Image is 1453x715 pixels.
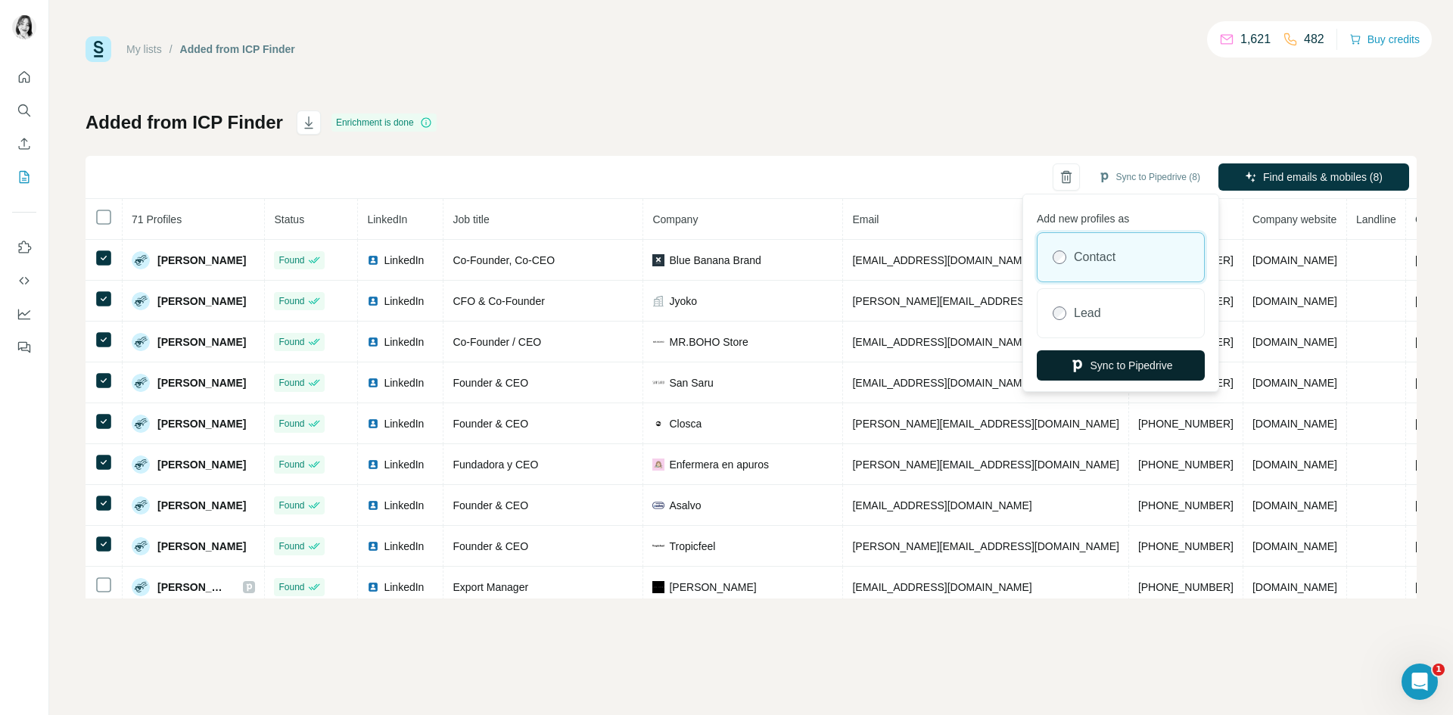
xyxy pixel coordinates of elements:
span: [EMAIL_ADDRESS][DOMAIN_NAME] [852,581,1031,593]
span: Found [278,294,304,308]
span: [PERSON_NAME] [157,498,246,513]
img: company-logo [652,581,664,593]
span: LinkedIn [384,539,424,554]
span: Blue Banana Brand [669,253,761,268]
img: Avatar [132,578,150,596]
img: company-logo [652,545,664,547]
img: LinkedIn logo [367,295,379,307]
span: LinkedIn [384,253,424,268]
span: [DOMAIN_NAME] [1252,254,1337,266]
span: [PERSON_NAME][EMAIL_ADDRESS][DOMAIN_NAME] [852,418,1119,430]
label: Contact [1074,248,1115,266]
span: Export Manager [453,581,528,593]
span: [EMAIL_ADDRESS][DOMAIN_NAME] [852,254,1031,266]
span: Found [278,417,304,431]
span: Found [278,253,304,267]
li: / [170,42,173,57]
button: Quick start [12,64,36,91]
span: Tropicfeel [669,539,715,554]
button: Dashboard [12,300,36,328]
p: Add new profiles as [1037,205,1205,226]
button: Use Surfe API [12,267,36,294]
span: Found [278,458,304,471]
span: [PERSON_NAME] [157,253,246,268]
span: Found [278,335,304,349]
span: Email [852,213,879,225]
span: [PERSON_NAME][EMAIL_ADDRESS][DOMAIN_NAME] [852,459,1119,471]
span: Founder & CEO [453,418,528,430]
span: [EMAIL_ADDRESS][DOMAIN_NAME] [852,336,1031,348]
img: Avatar [132,333,150,351]
span: San Saru [669,375,713,390]
span: Status [274,213,304,225]
a: My lists [126,43,162,55]
span: [PERSON_NAME] [157,416,246,431]
img: Avatar [132,496,150,514]
img: company-logo [652,459,664,471]
img: company-logo [652,336,664,348]
img: company-logo [652,381,664,384]
img: Avatar [132,374,150,392]
span: [DOMAIN_NAME] [1252,499,1337,511]
span: 1 [1433,664,1445,676]
span: [EMAIL_ADDRESS][DOMAIN_NAME] [852,499,1031,511]
span: [DOMAIN_NAME] [1252,295,1337,307]
span: Founder & CEO [453,377,528,389]
span: [DOMAIN_NAME] [1252,459,1337,471]
img: company-logo [652,418,664,430]
span: [DOMAIN_NAME] [1252,581,1337,593]
span: [PERSON_NAME] [157,457,246,472]
span: LinkedIn [384,457,424,472]
span: Founder & CEO [453,499,528,511]
span: 71 Profiles [132,213,182,225]
img: LinkedIn logo [367,418,379,430]
span: LinkedIn [384,334,424,350]
span: [DOMAIN_NAME] [1252,540,1337,552]
img: LinkedIn logo [367,254,379,266]
span: Asalvo [669,498,701,513]
span: Found [278,539,304,553]
img: LinkedIn logo [367,377,379,389]
span: [PHONE_NUMBER] [1138,418,1234,430]
span: Fundadora y CEO [453,459,538,471]
img: LinkedIn logo [367,459,379,471]
img: Surfe Logo [86,36,111,62]
img: Avatar [132,537,150,555]
button: Sync to Pipedrive [1037,350,1205,381]
img: LinkedIn logo [367,540,379,552]
span: [PHONE_NUMBER] [1138,459,1234,471]
span: [DOMAIN_NAME] [1252,336,1337,348]
span: Found [278,580,304,594]
span: Closca [669,416,702,431]
span: Co-Founder, Co-CEO [453,254,555,266]
span: Job title [453,213,489,225]
span: Find emails & mobiles (8) [1263,169,1383,185]
button: Enrich CSV [12,130,36,157]
iframe: Intercom live chat [1402,664,1438,700]
span: [PERSON_NAME] [157,375,246,390]
img: LinkedIn logo [367,499,379,511]
button: Sync to Pipedrive (8) [1087,166,1211,188]
button: Search [12,97,36,124]
span: [PERSON_NAME][EMAIL_ADDRESS][DOMAIN_NAME] [852,295,1119,307]
span: Company website [1252,213,1336,225]
span: Co-Founder / CEO [453,336,541,348]
span: Enfermera en apuros [669,457,769,472]
h1: Added from ICP Finder [86,110,283,135]
span: [PERSON_NAME] [157,580,228,595]
div: Enrichment is done [331,113,437,132]
span: LinkedIn [384,416,424,431]
span: [PERSON_NAME] [157,539,246,554]
label: Lead [1074,304,1101,322]
span: [PERSON_NAME] [669,580,756,595]
span: Jyoko [669,294,697,309]
span: Found [278,376,304,390]
button: Buy credits [1349,29,1420,50]
span: LinkedIn [384,498,424,513]
img: company-logo [652,254,664,266]
span: Country [1415,213,1452,225]
span: LinkedIn [367,213,407,225]
span: [PERSON_NAME] [157,334,246,350]
span: Founder & CEO [453,540,528,552]
span: Landline [1356,213,1396,225]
